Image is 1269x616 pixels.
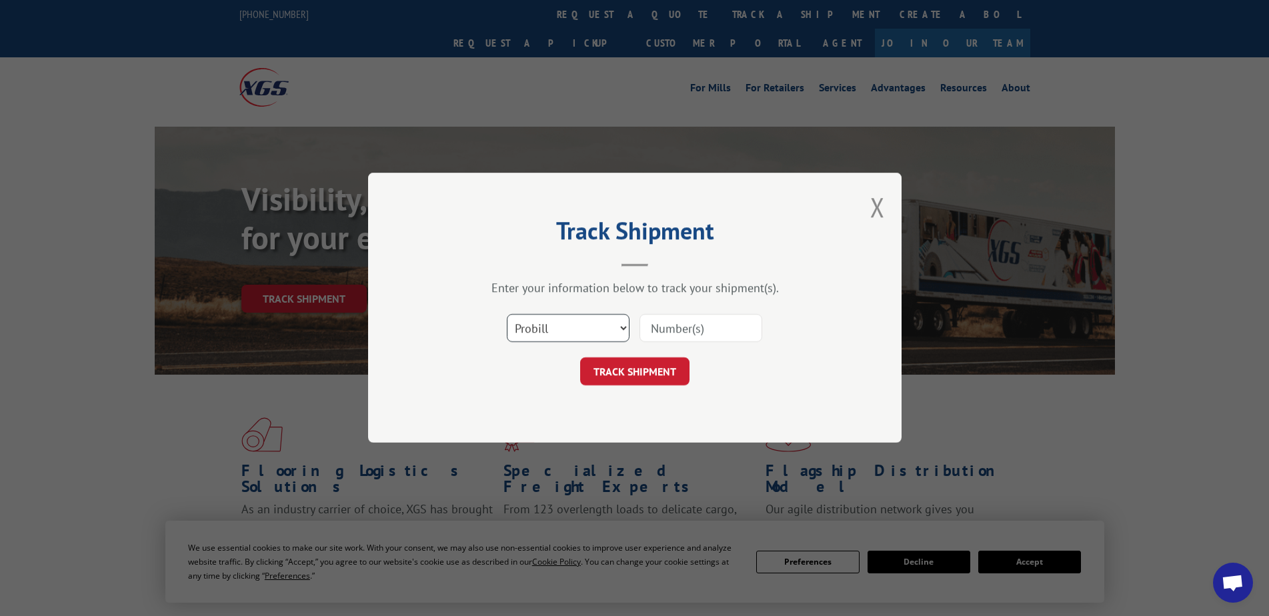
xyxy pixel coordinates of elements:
[870,189,885,225] button: Close modal
[580,358,690,386] button: TRACK SHIPMENT
[435,281,835,296] div: Enter your information below to track your shipment(s).
[1213,563,1253,603] div: Open chat
[435,221,835,247] h2: Track Shipment
[640,315,762,343] input: Number(s)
